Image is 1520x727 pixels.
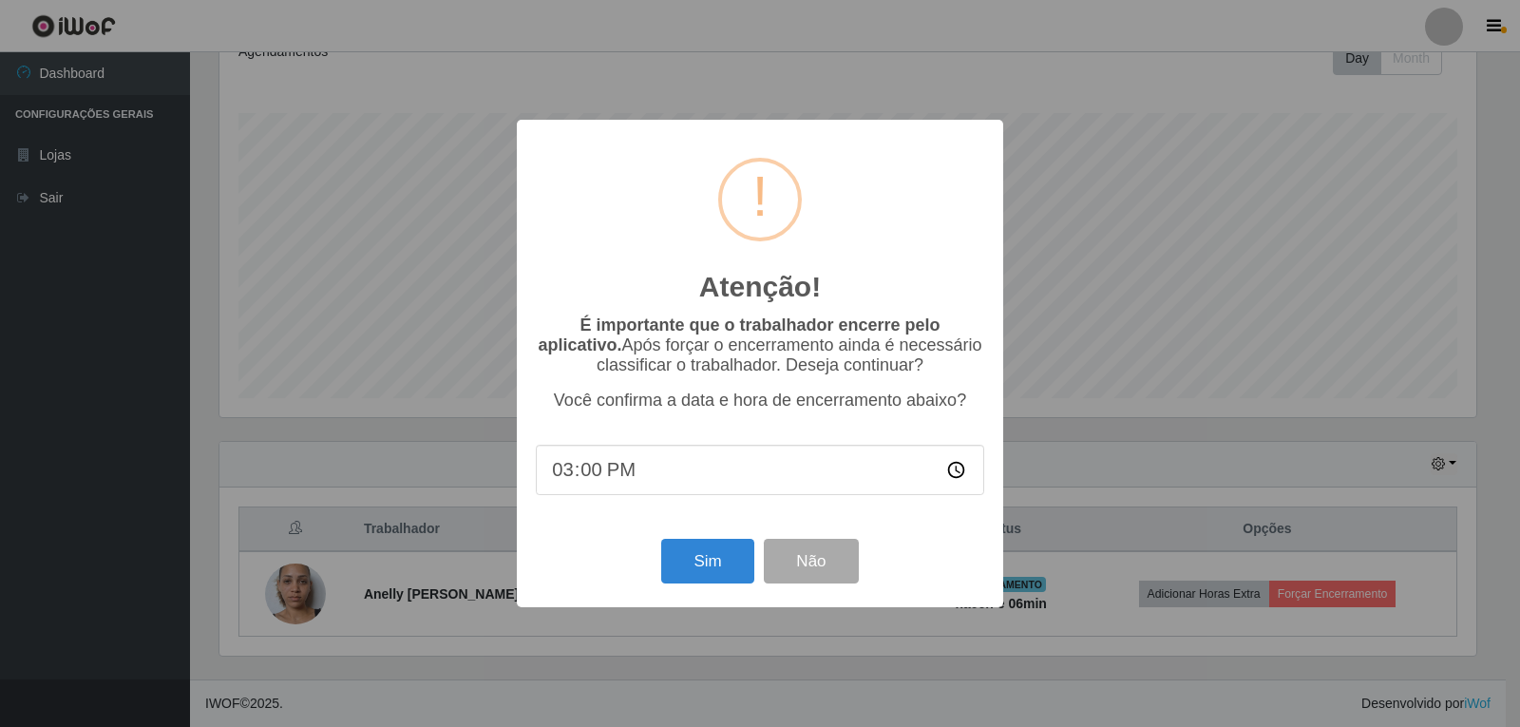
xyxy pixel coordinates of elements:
[536,391,984,411] p: Você confirma a data e hora de encerramento abaixo?
[538,316,940,354] b: É importante que o trabalhador encerre pelo aplicativo.
[764,539,858,584] button: Não
[699,270,821,304] h2: Atenção!
[536,316,984,375] p: Após forçar o encerramento ainda é necessário classificar o trabalhador. Deseja continuar?
[661,539,753,584] button: Sim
